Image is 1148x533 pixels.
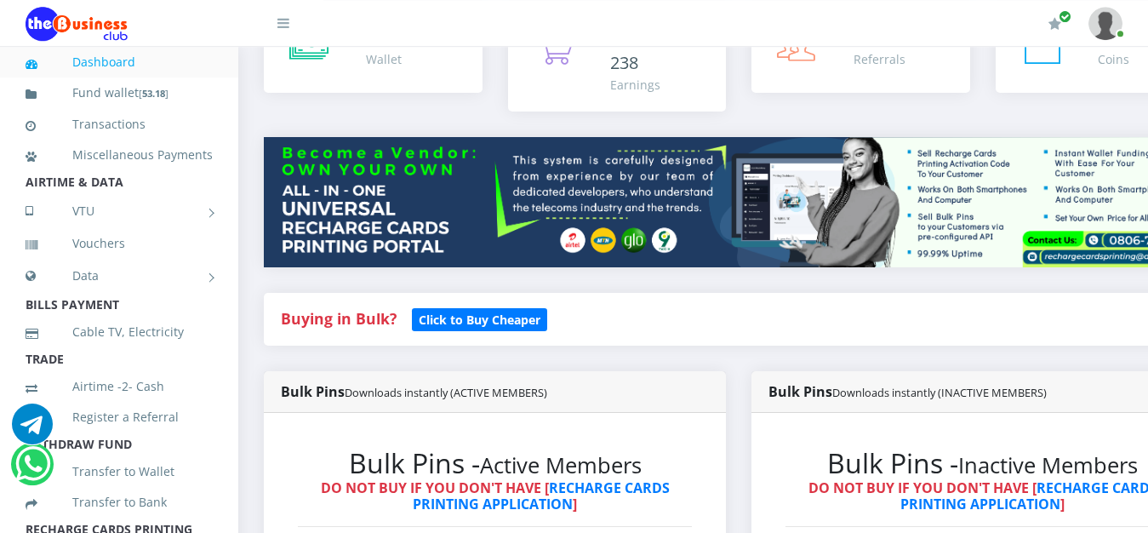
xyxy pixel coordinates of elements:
a: Register a Referral [26,398,213,437]
a: Click to Buy Cheaper [412,308,547,329]
a: Miscellaneous Payments [26,135,213,175]
div: Wallet [366,50,402,68]
a: RECHARGE CARDS PRINTING APPLICATION [413,479,670,513]
a: Chat for support [15,456,50,484]
a: Transfer to Bank [26,483,213,522]
a: VTU [26,190,213,232]
small: Active Members [480,450,642,480]
strong: Buying in Bulk? [281,308,397,329]
a: Transfer to Wallet [26,452,213,491]
a: Dashboard [26,43,213,82]
strong: Bulk Pins [281,382,547,401]
small: Downloads instantly (INACTIVE MEMBERS) [832,385,1047,400]
a: 0/0 Referrals [751,8,970,93]
strong: Bulk Pins [768,382,1047,401]
small: Downloads instantly (ACTIVE MEMBERS) [345,385,547,400]
small: [ ] [139,87,168,100]
img: Logo [26,7,128,41]
i: Renew/Upgrade Subscription [1048,17,1061,31]
a: Fund wallet[53.18] [26,73,213,113]
small: Inactive Members [958,450,1138,480]
strong: DO NOT BUY IF YOU DON'T HAVE [ ] [321,479,670,513]
img: User [1088,7,1122,40]
div: Referrals [854,50,905,68]
span: Renew/Upgrade Subscription [1059,10,1071,23]
b: 53.18 [142,87,165,100]
a: Transactions [26,105,213,144]
a: Vouchers [26,224,213,263]
h2: Bulk Pins - [298,447,692,479]
div: Coins [1098,50,1129,68]
b: Click to Buy Cheaper [419,312,540,328]
a: Airtime -2- Cash [26,367,213,406]
div: Earnings [610,76,710,94]
a: ₦53 Wallet [264,8,483,93]
a: Chat for support [12,416,53,444]
a: Data [26,255,213,297]
a: ₦180.78/₦1,238 Earnings [508,8,727,112]
a: Cable TV, Electricity [26,312,213,352]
